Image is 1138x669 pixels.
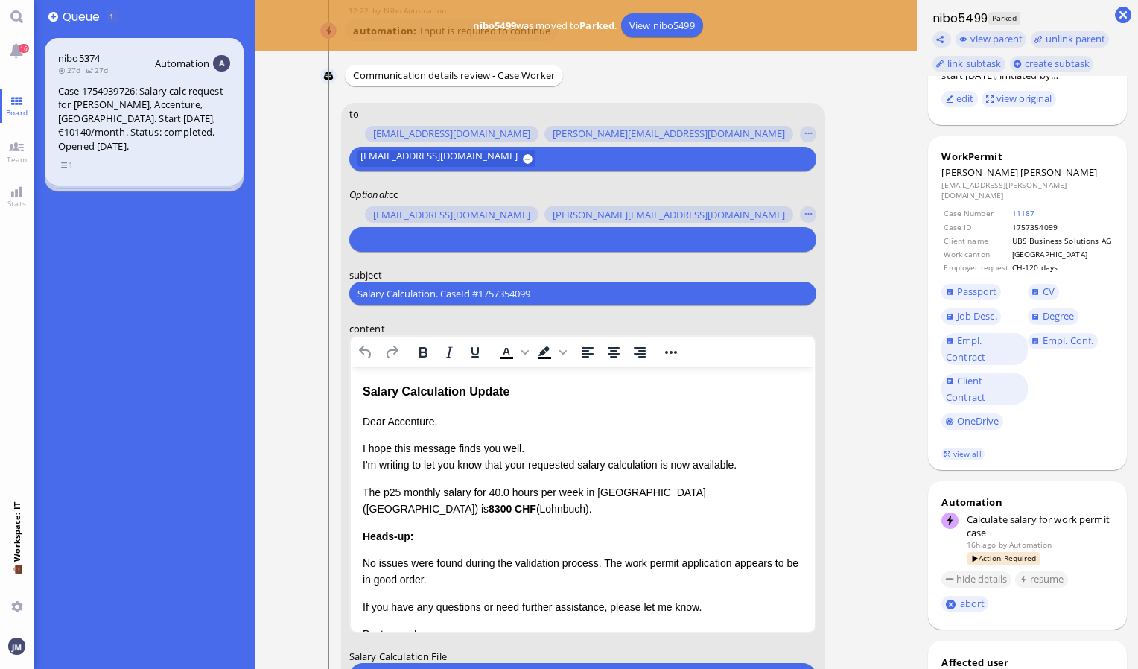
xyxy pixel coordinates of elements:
span: Salary Calculation File [349,650,447,664]
span: Client Contract [946,374,985,404]
a: view all [941,448,985,460]
button: Align center [601,342,626,363]
span: [EMAIL_ADDRESS][DOMAIN_NAME] [373,209,530,221]
em: : [349,188,389,201]
span: Team [3,154,31,165]
h1: nibo5499 [928,10,988,27]
button: Add [48,12,58,22]
button: Align left [575,342,600,363]
span: CV [1043,285,1055,298]
td: CH-120 days [1011,261,1112,273]
span: Passport [957,285,997,298]
span: Board [2,107,31,118]
iframe: Rich Text Area [351,367,816,632]
span: 16h ago [967,539,996,550]
button: [EMAIL_ADDRESS][DOMAIN_NAME] [365,126,538,142]
p: The p25 monthly salary for 40.0 hours per week in [GEOGRAPHIC_DATA] ([GEOGRAPHIC_DATA]) is (Lohnb... [12,117,453,150]
a: nibo5374 [58,51,100,65]
td: Case Number [943,207,1009,219]
span: Automation [155,57,209,70]
span: [PERSON_NAME][EMAIL_ADDRESS][DOMAIN_NAME] [553,209,785,221]
span: to [349,107,359,121]
button: edit [941,91,978,107]
button: view original [982,91,1056,107]
button: [PERSON_NAME][EMAIL_ADDRESS][DOMAIN_NAME] [544,126,793,142]
span: 16 [19,44,29,53]
button: Italic [436,342,462,363]
a: Job Desc. [941,308,1001,325]
span: cc [389,188,398,201]
div: Case 1754939726: Salary calc request for [PERSON_NAME], Accenture, [GEOGRAPHIC_DATA]. Start [DATE... [58,84,230,153]
task-group-action-menu: link subtask [932,56,1005,72]
td: 1757354099 [1011,221,1112,233]
p: Best regards, BlueLake Legal [STREET_ADDRESS] [12,259,453,308]
b: Parked [579,19,614,32]
span: 27d [86,65,113,75]
a: Passport [941,284,1001,300]
button: Underline [462,342,488,363]
div: Text color Black [494,342,531,363]
div: Automation [941,495,1113,509]
body: Rich Text Area. Press ALT-0 for help. [12,15,453,340]
a: Degree [1028,308,1078,325]
button: resume [1015,571,1068,588]
button: Undo [353,342,378,363]
span: Degree [1043,309,1075,323]
span: [PERSON_NAME] [941,165,1018,179]
button: create subtask [1010,56,1094,72]
a: View nibo5499 [621,13,703,37]
span: Stats [4,198,30,209]
button: unlink parent [1031,31,1110,48]
button: Reveal or hide additional toolbar items [658,342,684,363]
p: No issues were found during the validation process. The work permit application appears to be in ... [12,188,453,221]
img: Aut [213,55,229,72]
span: view 1 items [59,159,74,171]
strong: 8300 CHF [138,136,185,148]
span: by [999,539,1007,550]
p: If you have any questions or need further assistance, please let me know. [12,232,453,248]
div: Affected user [941,656,1008,669]
span: 27d [58,65,86,75]
span: content [349,322,385,335]
strong: Heads-up: [12,163,63,175]
span: Job Desc. [957,309,997,323]
span: 1 [109,11,114,22]
span: [EMAIL_ADDRESS][DOMAIN_NAME] [373,128,530,140]
td: Work canton [943,248,1009,260]
div: Salary Calculation Update [12,15,453,34]
td: Case ID [943,221,1009,233]
img: You [8,638,25,654]
td: Employer request [943,261,1009,273]
span: Queue [63,8,105,25]
button: [EMAIL_ADDRESS][DOMAIN_NAME] [365,206,538,223]
a: CV [1028,284,1059,300]
span: automation@bluelakelegal.com [1009,539,1052,550]
button: Redo [379,342,404,363]
span: Empl. Conf. [1043,334,1093,347]
a: Client Contract [941,373,1027,405]
button: abort [941,596,988,612]
div: Background color Black [532,342,569,363]
p: Dear Accenture, [12,46,453,63]
div: WorkPermit [941,150,1113,163]
span: subject [349,268,382,282]
b: nibo5499 [473,19,516,32]
button: Copy ticket nibo5499 link to clipboard [932,31,952,48]
button: [PERSON_NAME][EMAIL_ADDRESS][DOMAIN_NAME] [544,206,793,223]
button: view parent [956,31,1027,48]
dd: [EMAIL_ADDRESS][PERSON_NAME][DOMAIN_NAME] [941,180,1113,201]
span: Action Required [967,552,1040,565]
a: 11187 [1012,208,1035,218]
td: [GEOGRAPHIC_DATA] [1011,248,1112,260]
button: Bold [410,342,436,363]
span: 💼 Workspace: IT [11,562,22,595]
td: Client name [943,235,1009,247]
a: Empl. Contract [941,333,1027,365]
button: Align right [627,342,652,363]
button: hide details [941,571,1011,588]
p: I hope this message finds you well. I'm writing to let you know that your requested salary calcul... [12,73,453,107]
span: Parked [988,12,1020,25]
span: Empl. Contract [946,334,985,364]
div: Calculate salary for work permit case [967,513,1113,539]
